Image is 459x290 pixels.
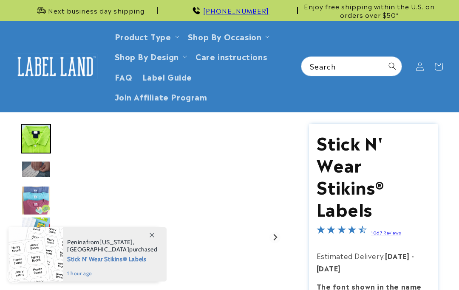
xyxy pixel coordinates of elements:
div: Go to slide 2 [21,124,51,153]
span: Care instructions [195,51,267,61]
a: Label Land [10,50,101,83]
strong: [DATE] [317,263,341,273]
a: Label Guide [137,67,197,86]
span: Shop By Occasion [188,31,262,41]
a: Care instructions [190,46,272,66]
a: Shop By Design [115,50,179,62]
button: Next slide [269,232,281,243]
button: Search [383,57,402,75]
a: [PHONE_NUMBER] [203,6,269,15]
div: Go to slide 5 [21,217,51,246]
a: Join Affiliate Program [110,86,212,106]
img: null [21,161,51,178]
iframe: Gorgias live chat messenger [374,254,450,282]
span: Next business day shipping [48,6,144,15]
span: from , purchased [67,239,158,253]
p: Estimated Delivery: [317,250,431,274]
img: Stick N' Wear® Labels - Label Land [21,186,51,215]
summary: Product Type [110,26,183,46]
span: [GEOGRAPHIC_DATA] [67,245,129,253]
summary: Shop By Occasion [183,26,273,46]
span: 4.7-star overall rating [317,226,367,237]
strong: - [411,251,414,261]
h1: Stick N' Wear Stikins® Labels [317,131,431,219]
div: Go to slide 3 [21,155,51,184]
span: Label Guide [142,72,192,81]
span: Join Affiliate Program [115,92,207,101]
div: Go to slide 4 [21,186,51,215]
span: Enjoy free shipping within the U.S. on orders over $50* [301,2,438,19]
a: Product Type [115,31,171,42]
span: Penina [67,238,86,246]
img: Stick N' Wear® Labels - Label Land [21,124,51,153]
a: 1067 Reviews [371,229,401,235]
img: Label Land [13,53,98,80]
img: Stick N' Wear® Labels - Label Land [21,217,51,246]
strong: [DATE] [385,251,410,261]
a: FAQ [110,67,138,86]
summary: Shop By Design [110,46,190,66]
span: FAQ [115,72,133,81]
span: [US_STATE] [99,238,133,246]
